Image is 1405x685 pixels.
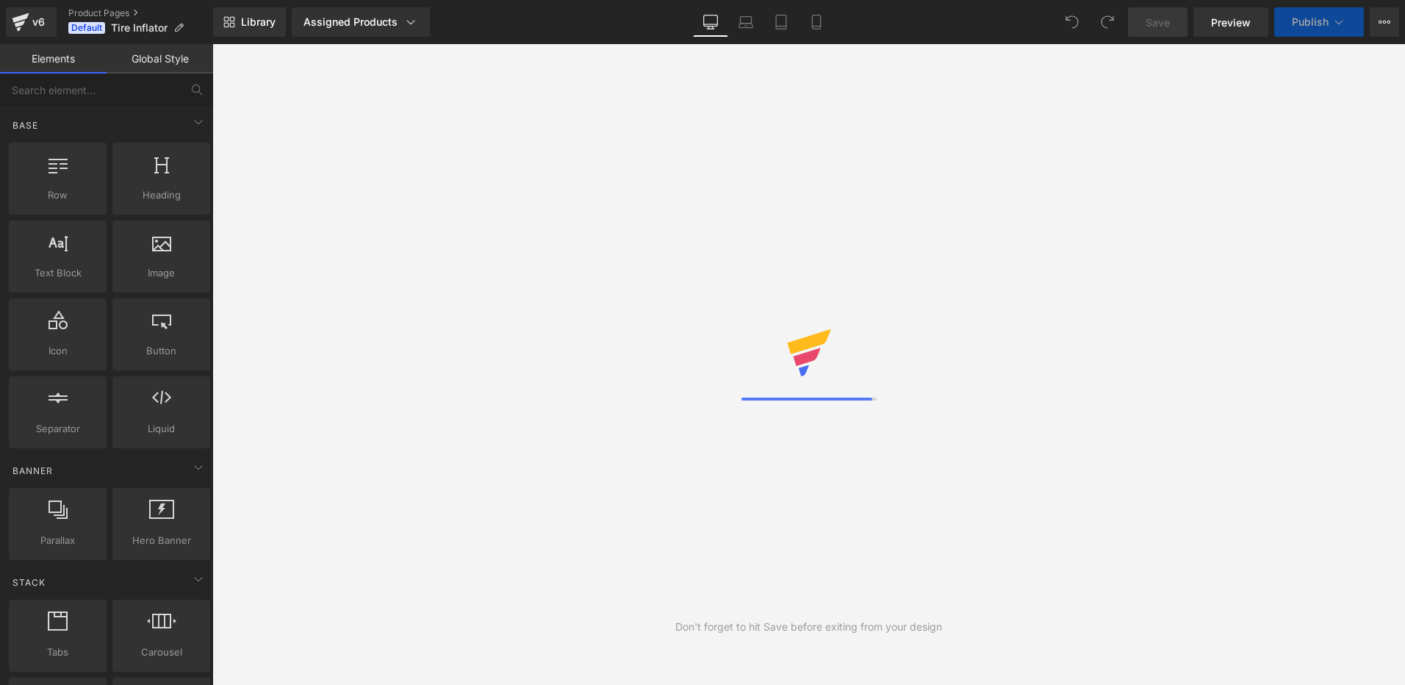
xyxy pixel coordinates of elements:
span: Hero Banner [117,533,206,548]
a: Tablet [763,7,799,37]
span: Preview [1211,15,1251,30]
button: Undo [1057,7,1087,37]
a: Preview [1193,7,1268,37]
span: Liquid [117,421,206,437]
a: Mobile [799,7,834,37]
span: Row [13,187,102,203]
span: Heading [117,187,206,203]
span: Button [117,343,206,359]
div: v6 [29,12,48,32]
a: New Library [213,7,286,37]
span: Save [1146,15,1170,30]
div: Don't forget to hit Save before exiting from your design [675,619,942,635]
button: Publish [1274,7,1364,37]
a: Global Style [107,44,213,73]
span: Image [117,265,206,281]
span: Tabs [13,645,102,660]
a: v6 [6,7,57,37]
div: Assigned Products [303,15,418,29]
span: Stack [11,575,47,589]
a: Desktop [693,7,728,37]
span: Separator [13,421,102,437]
span: Icon [13,343,102,359]
span: Library [241,15,276,29]
span: Publish [1292,16,1329,28]
a: Laptop [728,7,763,37]
span: Carousel [117,645,206,660]
span: Text Block [13,265,102,281]
button: More [1370,7,1399,37]
span: Tire Inflator [111,22,168,34]
span: Base [11,118,40,132]
span: Default [68,22,105,34]
button: Redo [1093,7,1122,37]
span: Parallax [13,533,102,548]
span: Banner [11,464,54,478]
a: Product Pages [68,7,213,19]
